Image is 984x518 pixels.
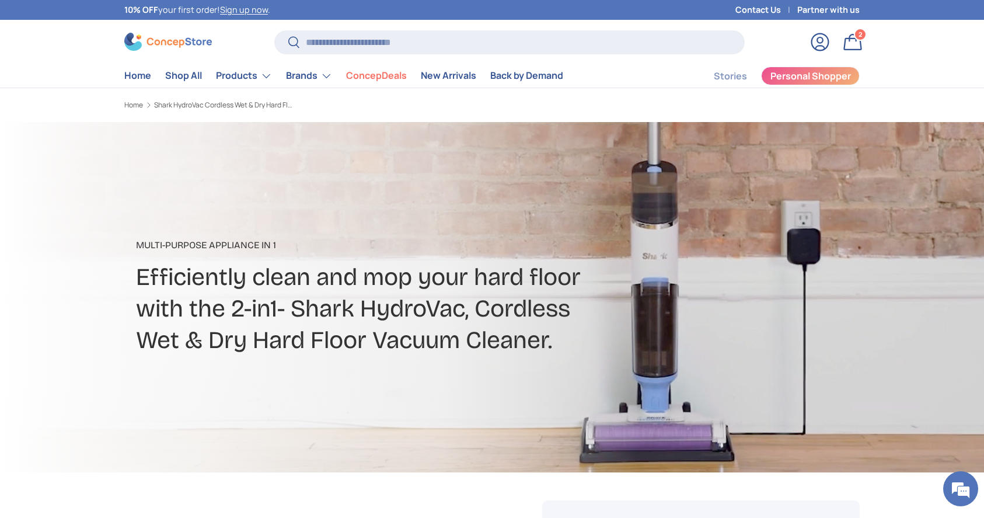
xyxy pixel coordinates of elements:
[761,67,860,85] a: Personal Shopper
[216,64,272,88] a: Products
[136,262,584,356] h2: Efficiently clean and mop your hard floor with the 2-in1- Shark HydroVac, Cordless Wet & Dry Hard...
[770,71,851,81] span: Personal Shopper
[346,64,407,87] a: ConcepDeals
[421,64,476,87] a: New Arrivals
[136,238,584,252] p: Multi-Purpose Appliance in 1
[286,64,332,88] a: Brands
[154,102,294,109] a: Shark HydroVac Cordless Wet & Dry Hard Floor Cleaner (WD210PH)
[124,4,158,15] strong: 10% OFF
[859,30,863,39] span: 2
[124,4,270,16] p: your first order! .
[124,33,212,51] img: ConcepStore
[797,4,860,16] a: Partner with us
[686,64,860,88] nav: Secondary
[209,64,279,88] summary: Products
[279,64,339,88] summary: Brands
[714,65,747,88] a: Stories
[735,4,797,16] a: Contact Us
[124,64,151,87] a: Home
[220,4,268,15] a: Sign up now
[124,102,143,109] a: Home
[165,64,202,87] a: Shop All
[490,64,563,87] a: Back by Demand
[124,64,563,88] nav: Primary
[124,100,514,110] nav: Breadcrumbs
